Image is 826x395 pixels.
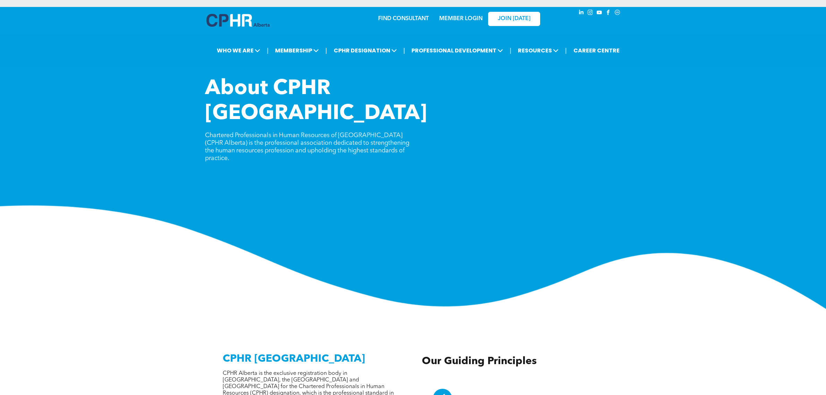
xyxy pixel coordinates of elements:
a: FIND CONSULTANT [378,16,429,22]
a: Social network [614,9,621,18]
li: | [565,43,567,58]
span: CPHR [GEOGRAPHIC_DATA] [223,354,365,364]
a: JOIN [DATE] [488,12,540,26]
span: About CPHR [GEOGRAPHIC_DATA] [205,78,427,124]
a: facebook [605,9,612,18]
span: Chartered Professionals in Human Resources of [GEOGRAPHIC_DATA] (CPHR Alberta) is the professiona... [205,132,409,161]
span: WHO WE ARE [215,44,262,57]
span: CPHR DESIGNATION [332,44,399,57]
img: A blue and white logo for cp alberta [206,14,270,27]
li: | [267,43,269,58]
span: JOIN [DATE] [498,16,530,22]
li: | [510,43,511,58]
span: PROFESSIONAL DEVELOPMENT [409,44,505,57]
li: | [325,43,327,58]
span: Our Guiding Principles [422,356,537,367]
span: RESOURCES [516,44,561,57]
a: instagram [587,9,594,18]
span: MEMBERSHIP [273,44,321,57]
a: MEMBER LOGIN [439,16,483,22]
li: | [403,43,405,58]
a: youtube [596,9,603,18]
a: linkedin [578,9,585,18]
a: CAREER CENTRE [571,44,622,57]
